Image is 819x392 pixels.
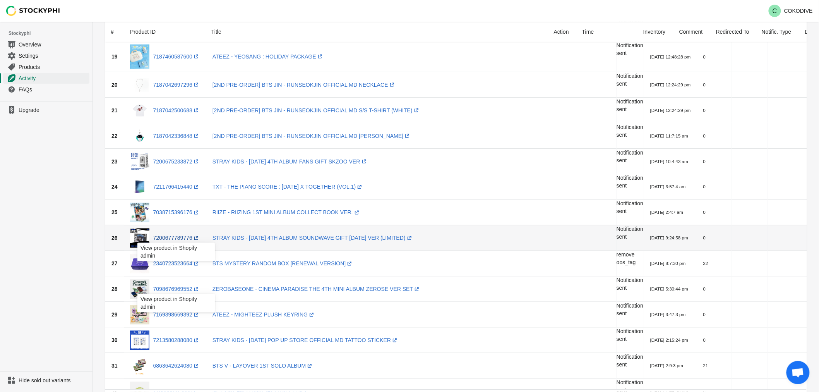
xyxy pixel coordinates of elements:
small: 0 [703,159,706,164]
img: sw_limited_karma.jpg [130,229,149,248]
a: Upgrade [3,105,89,115]
div: Comment [673,22,710,42]
a: 7200677789776(opens a new window) [153,235,200,241]
span: Products [19,63,88,71]
small: [DATE] 9:24:58 pm [650,236,688,241]
small: 21 [703,363,708,368]
small: 0 [703,287,706,292]
span: Hide sold out variants [19,377,88,384]
span: Upgrade [19,106,88,114]
div: Notific. Type [756,22,799,42]
a: 7211766415440(opens a new window) [153,184,200,190]
span: 27 [111,261,118,267]
a: Products [3,61,89,72]
span: Activity [19,74,88,82]
a: ZEROBASEONE - CINEMA PARADISE THE 4TH MINI ALBUM ZEROSE VER SET(opens a new window) [212,286,421,292]
span: 19 [111,53,118,60]
span: Settings [19,52,88,60]
a: [2ND PRE-ORDER] BTS JIN - RUNSEOKJIN OFFICIAL MD [PERSON_NAME](opens a new window) [212,133,411,139]
small: 0 [703,184,706,189]
span: Notification sent [617,201,643,215]
small: 0 [703,338,706,343]
a: 7187042336848(opens a new window) [153,133,200,139]
span: Notification sent [617,175,643,189]
small: [DATE] 3:47:3 pm [650,312,686,317]
small: 0 [703,133,706,138]
small: 0 [703,210,706,215]
span: 26 [111,235,118,241]
a: Activity [3,72,89,84]
span: Notification sent [617,98,643,112]
span: 30 [111,337,118,344]
small: [DATE] 2:15:24 pm [650,338,688,343]
div: Time [576,22,637,42]
span: 24 [111,184,118,190]
a: 7187042697296(opens a new window) [153,82,200,88]
small: [DATE] 12:24:29 pm [650,82,691,87]
span: Notification sent [617,124,643,138]
span: 29 [111,312,118,318]
span: 20 [111,82,118,88]
small: [DATE] 8:7:30 pm [650,261,686,266]
img: ZEROSE_VER_c2f9b8f5-b58d-4820-be46-bb00506799dc.jpg [130,280,149,299]
span: Notification sent [617,277,643,291]
a: Overview [3,39,89,50]
small: [DATE] 2:4:7 am [650,210,683,215]
a: ATEEZ - YEOSANG : HOLIDAY PACKAGE(opens a new window) [212,53,324,60]
a: 6863642624080(opens a new window) [153,363,200,369]
small: [DATE] 3:57:4 am [650,184,686,189]
div: # [111,28,115,36]
span: Notification sent [617,42,643,56]
small: [DATE] 10:4:43 am [650,159,688,164]
img: SKZOO_VER_TH.jpg [130,152,149,171]
img: BT21LINEFRIENDSMD_1ab98bb6-47e4-4985-81d0-3fc141dac0ff.png [130,356,149,376]
span: remove oos_tag [617,252,636,266]
a: TXT - THE PIANO SCORE : [DATE] X TOGETHER (VOL.1)(opens a new window) [212,184,364,190]
a: 7213580288080(opens a new window) [153,337,200,344]
span: Notification sent [617,150,643,163]
small: 0 [703,82,706,87]
a: 7187460587600(opens a new window) [153,53,200,60]
small: [DATE] 5:30:44 pm [650,287,688,292]
span: 25 [111,210,118,216]
span: Notification sent [617,303,643,317]
span: Notification sent [617,354,643,368]
span: Notification sent [617,226,643,240]
span: Stockyphi [9,29,93,37]
a: [2ND PRE-ORDER] BTS JIN - RUNSEOKJIN OFFICIAL MD NECKLACE(opens a new window) [212,82,396,88]
img: cokodive-rm-s-bts-mystery-random-box-renewal-version-13350300647504.jpg [130,254,149,273]
a: STRAY KIDS - [DATE] POP UP STORE OFFICIAL MD TATTOO STICKER(opens a new window) [212,337,399,344]
a: ATEEZ - MIGHTEEZ PLUSH KEYRING(opens a new window) [212,312,315,318]
small: [DATE] 12:48:28 pm [650,54,691,59]
span: Notification sent [617,73,643,87]
img: NECKLACE_782c001a-5650-4c00-8f5b-2055929b8136.png [130,75,149,95]
div: Title [205,22,548,42]
a: 7038715396176(opens a new window) [153,210,200,216]
a: Open chat [786,361,810,384]
img: SS_T-SHIRT_WHITE_5ef17e5a-0bc2-4a73-bf33-2dbe27d2c010.png [130,101,149,120]
span: FAQs [19,86,88,93]
small: 22 [703,261,708,266]
span: Overview [19,41,88,48]
img: txt_46befd71-8089-434b-acda-0d21764256dd.png [130,177,149,197]
small: 0 [703,108,706,113]
a: [2ND PRE-ORDER] BTS JIN - RUNSEOKJIN OFFICIAL MD S/S T-SHIRT (WHITE)(opens a new window) [212,107,420,113]
img: Stockyphi [6,6,60,16]
a: STRAY KIDS - [DATE] 4TH ALBUM FANS GIFT SKZOO VER(opens a new window) [212,158,368,165]
a: 7187042500688(opens a new window) [153,107,200,113]
img: ATEEZ_97142e8b-b612-4616-9b8b-24f51a9df195.jpg [130,45,149,69]
a: BTS MYSTERY RANDOM BOX [RENEWAL VERSION](opens a new window) [212,261,354,267]
small: 0 [703,54,706,59]
a: FAQs [3,84,89,95]
a: RIIZE - RIIZING 1ST MINI ALBUM COLLECT BOOK VER.(opens a new window) [212,210,361,216]
div: Inventory [637,22,673,42]
span: 21 [111,107,118,113]
small: [DATE] 12:24:29 pm [650,108,691,113]
div: Product ID [124,22,205,42]
a: Settings [3,50,89,61]
a: Hide sold out variants [3,375,89,386]
a: STRAY KIDS - [DATE] 4TH ALBUM SOUNDWAVE GIFT [DATE] VER (LIMITED)(opens a new window) [212,235,413,241]
a: BTS V - LAYOVER 1ST SOLO ALBUM(opens a new window) [212,363,314,369]
small: 0 [703,312,706,317]
img: mobile_b6d7ba32-93a5-4714-b9a9-59d2022dd5ed.png [130,305,149,325]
